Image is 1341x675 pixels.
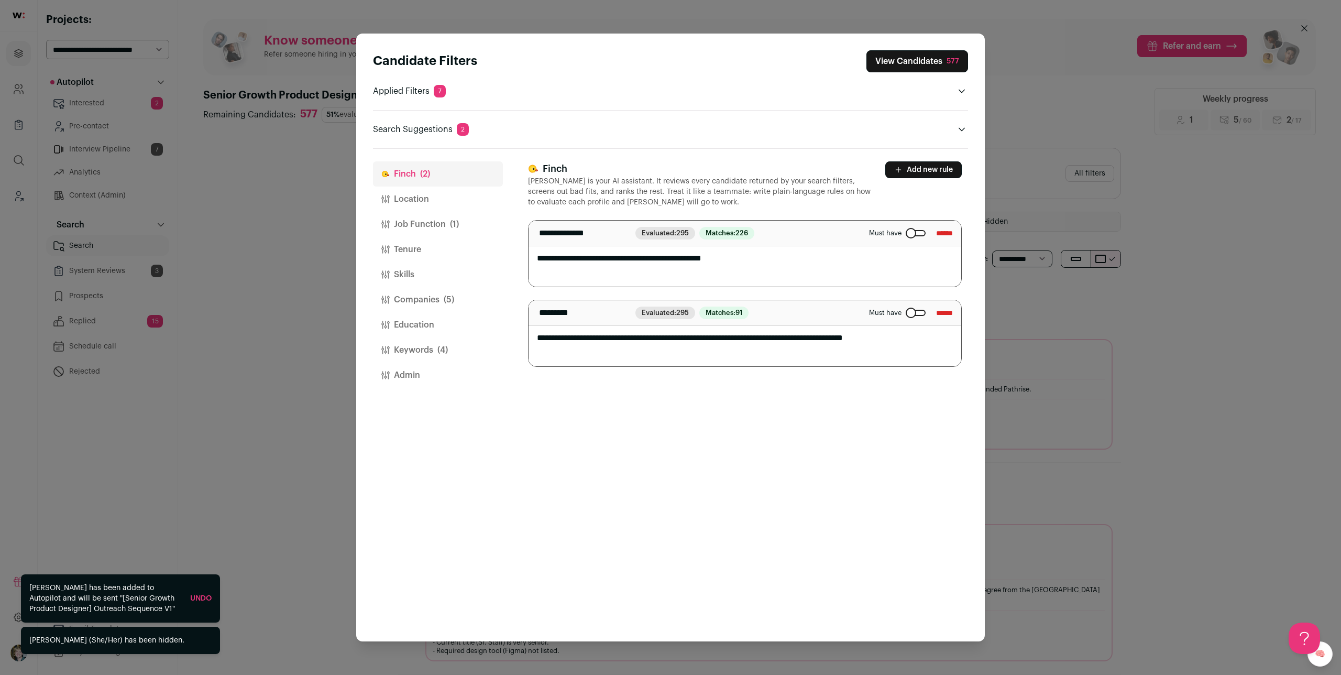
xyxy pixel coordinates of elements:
span: (2) [420,168,430,180]
span: Evaluated: [635,227,695,239]
a: Undo [190,595,212,602]
button: Close search preferences [866,50,968,72]
button: Keywords(4) [373,337,503,363]
span: Matches: [699,227,754,239]
iframe: Help Scout Beacon - Open [1289,623,1320,654]
span: 91 [735,309,742,316]
button: Skills [373,262,503,287]
p: Search Suggestions [373,123,469,136]
span: Must have [869,229,902,237]
span: 226 [735,230,748,236]
button: Finch(2) [373,161,503,187]
span: (1) [450,218,459,231]
button: Education [373,312,503,337]
span: (4) [437,344,448,356]
span: 295 [676,230,689,236]
button: Job Function(1) [373,212,503,237]
div: [PERSON_NAME] (She/Her) has been hidden. [29,635,184,646]
span: (5) [444,293,454,306]
button: Admin [373,363,503,388]
span: 7 [434,85,446,97]
div: 577 [947,56,959,67]
p: Applied Filters [373,85,446,97]
span: Must have [869,309,902,317]
span: 2 [457,123,469,136]
button: Companies(5) [373,287,503,312]
button: Tenure [373,237,503,262]
p: [PERSON_NAME] is your AI assistant. It reviews every candidate returned by your search filters, s... [528,176,873,208]
strong: Candidate Filters [373,55,477,68]
button: Open applied filters [955,85,968,97]
span: 295 [676,309,689,316]
a: 🧠 [1307,641,1333,667]
span: Matches: [699,307,749,319]
div: [PERSON_NAME] has been added to Autopilot and will be sent "[Senior Growth Product Designer] Outr... [29,583,182,614]
h3: Finch [528,161,873,176]
span: Evaluated: [635,307,695,319]
button: Add new rule [885,161,962,178]
button: Location [373,187,503,212]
